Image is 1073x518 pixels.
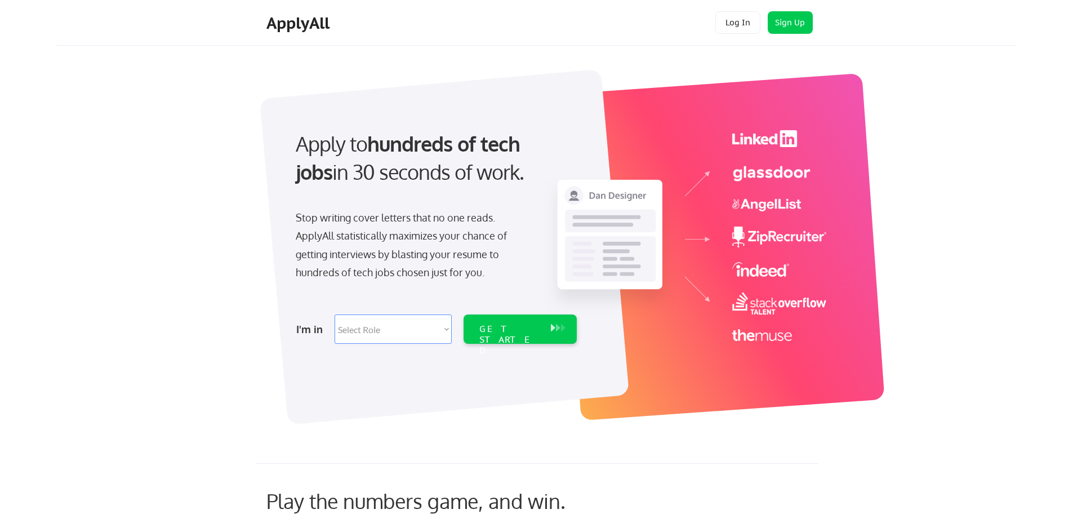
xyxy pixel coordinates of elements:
div: GET STARTED [479,324,540,356]
div: I'm in [296,320,328,338]
button: Log In [715,11,760,34]
strong: hundreds of tech jobs [296,131,525,184]
div: Stop writing cover letters that no one reads. ApplyAll statistically maximizes your chance of get... [296,209,527,282]
div: Apply to in 30 seconds of work. [296,130,572,187]
button: Sign Up [768,11,813,34]
div: Play the numbers game, and win. [266,489,616,513]
div: ApplyAll [266,14,333,33]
